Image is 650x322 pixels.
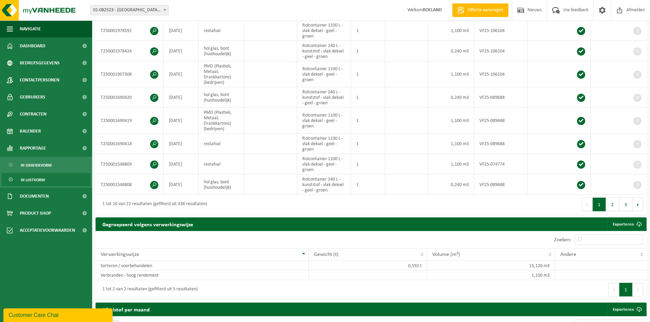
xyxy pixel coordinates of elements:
[428,108,474,134] td: 1,100 m3
[96,261,309,271] td: Sorteren / voorbehandelen
[427,271,555,280] td: 1,100 m3
[96,108,164,134] td: T250001690419
[199,20,244,41] td: restafval
[474,108,528,134] td: VF25-089688
[164,174,199,195] td: [DATE]
[582,198,593,211] button: Previous
[297,87,351,108] td: Rolcontainer 240 L - kunststof - vlak deksel - geel - groen
[96,134,164,154] td: T250001690418
[164,108,199,134] td: [DATE]
[314,252,338,257] span: Gewicht (t)
[554,237,571,243] label: Zoeken:
[633,198,643,211] button: Next
[297,41,351,61] td: Rolcontainer 240 L - kunststof - vlak deksel - geel - groen
[20,20,41,37] span: Navigatie
[199,41,244,61] td: hol glas, bont (huishoudelijk)
[428,61,474,87] td: 1,100 m3
[199,154,244,174] td: restafval
[474,87,528,108] td: VF25-089688
[474,20,528,41] td: VF25-106104
[96,174,164,195] td: T250001548808
[309,261,427,271] td: 0,592 t
[474,174,528,195] td: VF25-089688
[2,173,90,186] a: In lijstvorm
[3,307,114,322] iframe: chat widget
[164,20,199,41] td: [DATE]
[96,41,164,61] td: T250001978424
[474,41,528,61] td: VF25-106104
[199,61,244,87] td: PMD (Plastiek, Metaal, Drankkartons) (bedrijven)
[199,108,244,134] td: PMD (Plastiek, Metaal, Drankkartons) (bedrijven)
[164,134,199,154] td: [DATE]
[20,55,60,72] span: Bedrijfsgegevens
[428,20,474,41] td: 1,100 m3
[607,303,646,316] a: Exporteren
[351,20,385,41] td: 1
[428,134,474,154] td: 1,100 m3
[96,271,309,280] td: Verbranden - hoog rendement
[199,174,244,195] td: hol glas, bont (huishoudelijk)
[466,7,505,14] span: Offerte aanvragen
[20,140,46,157] span: Rapportage
[164,61,199,87] td: [DATE]
[608,283,619,296] button: Previous
[297,154,351,174] td: Rolcontainer 1100 L - vlak deksel - geel - groen
[164,87,199,108] td: [DATE]
[474,154,528,174] td: VF25-074774
[351,134,385,154] td: 1
[297,61,351,87] td: Rolcontainer 1100 L - vlak deksel - geel - groen
[99,198,207,211] div: 1 tot 10 van 22 resultaten (gefilterd uit 438 resultaten)
[20,205,51,222] span: Product Shop
[21,159,52,172] span: In grafiekvorm
[96,20,164,41] td: T250001978592
[423,7,442,13] strong: ROELAND
[20,106,46,123] span: Contracten
[20,123,41,140] span: Kalender
[2,158,90,171] a: In grafiekvorm
[21,173,45,186] span: In lijstvorm
[96,87,164,108] td: T250001690420
[297,134,351,154] td: Rolcontainer 1100 L - vlak deksel - geel - groen
[20,37,45,55] span: Dashboard
[428,87,474,108] td: 0,240 m3
[428,41,474,61] td: 0,240 m3
[199,87,244,108] td: hol glas, bont (huishoudelijk)
[474,61,528,87] td: VF25-106104
[164,154,199,174] td: [DATE]
[99,283,198,296] div: 1 tot 2 van 2 resultaten (gefilterd uit 5 resultaten)
[297,174,351,195] td: Rolcontainer 240 L - kunststof - vlak deksel - geel - groen
[96,61,164,87] td: T250001907308
[351,154,385,174] td: 1
[297,108,351,134] td: Rolcontainer 1100 L - vlak deksel - geel - groen
[351,108,385,134] td: 1
[96,154,164,174] td: T250001548809
[474,134,528,154] td: VF25-089688
[101,252,139,257] span: Verwerkingswijze
[428,174,474,195] td: 0,240 m3
[351,41,385,61] td: 1
[96,303,157,316] h2: Afvalstof per maand
[633,283,643,296] button: Next
[20,222,75,239] span: Acceptatievoorwaarden
[351,174,385,195] td: 1
[96,217,200,231] h2: Gegroepeerd volgens verwerkingswijze
[90,5,168,15] span: 01-082523 - EUROFRIP NV - ZULTE
[164,41,199,61] td: [DATE]
[593,198,606,211] button: 1
[428,154,474,174] td: 1,100 m3
[351,61,385,87] td: 1
[560,252,576,257] span: Andere
[351,87,385,108] td: 1
[606,198,619,211] button: 2
[20,72,59,89] span: Contactpersonen
[297,20,351,41] td: Rolcontainer 1100 L - vlak deksel - geel - groen
[619,283,633,296] button: 1
[619,198,633,211] button: 3
[427,261,555,271] td: 15,120 m3
[432,252,460,257] span: Volume (m³)
[20,188,49,205] span: Documenten
[452,3,508,17] a: Offerte aanvragen
[607,217,646,231] a: Exporteren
